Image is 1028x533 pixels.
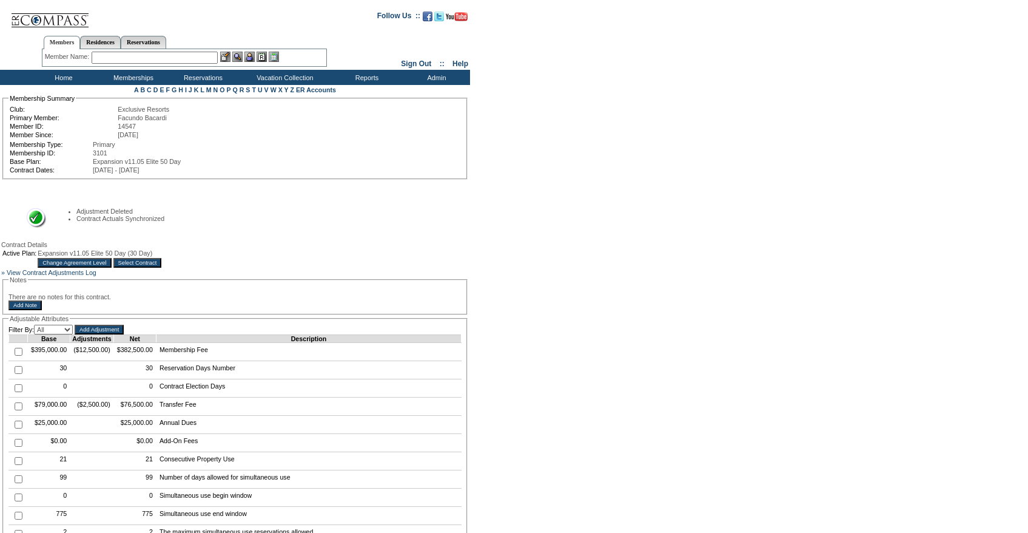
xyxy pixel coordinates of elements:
td: Base [28,335,70,343]
td: Vacation Collection [237,70,331,85]
td: ($2,500.00) [70,398,113,416]
a: Sign Out [401,59,431,68]
a: Subscribe to our YouTube Channel [446,15,468,22]
span: Expansion v11.05 Elite 50 Day [93,158,181,165]
td: Simultaneous use end window [156,507,461,525]
input: Select Contract [113,258,162,268]
img: b_edit.gif [220,52,230,62]
td: 99 [113,470,156,489]
td: 30 [28,361,70,379]
td: Base Plan: [10,158,92,165]
td: $25,000.00 [113,416,156,434]
td: $0.00 [28,434,70,452]
input: Change Agreement Level [38,258,111,268]
a: P [227,86,231,93]
a: V [264,86,269,93]
td: 0 [113,489,156,507]
a: Reservations [121,36,166,49]
a: N [213,86,218,93]
td: $79,000.00 [28,398,70,416]
img: Become our fan on Facebook [423,12,432,21]
a: G [172,86,176,93]
img: Subscribe to our YouTube Channel [446,12,468,21]
span: Exclusive Resorts [118,106,169,113]
td: Adjustments [70,335,113,343]
li: Adjustment Deleted [76,208,449,215]
td: Reports [331,70,400,85]
img: Compass Home [10,3,89,28]
td: Contract Dates: [10,166,92,174]
td: $382,500.00 [113,343,156,361]
a: Members [44,36,81,49]
a: S [246,86,250,93]
td: Contract Election Days [156,379,461,398]
span: [DATE] [118,131,138,138]
span: There are no notes for this contract. [8,293,111,300]
td: 30 [113,361,156,379]
td: Simultaneous use begin window [156,489,461,507]
a: Z [290,86,294,93]
td: Active Plan: [2,250,36,257]
li: Contract Actuals Synchronized [76,215,449,222]
td: Annual Dues [156,416,461,434]
td: 775 [28,507,70,525]
td: 99 [28,470,70,489]
div: Contract Details [1,241,469,248]
legend: Membership Summary [8,95,76,102]
legend: Adjustable Attributes [8,315,70,322]
a: K [194,86,199,93]
td: Membership ID: [10,149,92,157]
a: A [134,86,138,93]
td: Admin [400,70,470,85]
a: Follow us on Twitter [434,15,444,22]
td: $76,500.00 [113,398,156,416]
a: Y [284,86,289,93]
td: Member Since: [10,131,116,138]
td: Club: [10,106,116,113]
td: Net [113,335,156,343]
td: ($12,500.00) [70,343,113,361]
img: b_calculator.gif [269,52,279,62]
td: 0 [28,379,70,398]
span: 3101 [93,149,107,157]
td: Reservation Days Number [156,361,461,379]
td: Consecutive Property Use [156,452,461,470]
td: $25,000.00 [28,416,70,434]
td: Filter By: [8,325,73,334]
td: Transfer Fee [156,398,461,416]
td: 0 [28,489,70,507]
a: T [252,86,256,93]
td: Membership Type: [10,141,92,148]
a: Residences [80,36,121,49]
a: U [258,86,263,93]
img: Impersonate [244,52,255,62]
legend: Notes [8,276,28,283]
td: Member ID: [10,123,116,130]
img: Success Message [19,208,46,228]
a: M [206,86,212,93]
input: Add Adjustment [75,325,124,334]
td: Primary Member: [10,114,116,121]
a: C [147,86,152,93]
a: J [189,86,192,93]
a: Become our fan on Facebook [423,15,432,22]
a: X [278,86,283,93]
input: Add Note [8,300,42,310]
span: Facundo Bacardi [118,114,167,121]
td: 21 [113,452,156,470]
a: W [270,86,277,93]
a: O [220,86,224,93]
td: 0 [113,379,156,398]
a: F [166,86,170,93]
td: Number of days allowed for simultaneous use [156,470,461,489]
td: Membership Fee [156,343,461,361]
a: R [240,86,244,93]
td: Home [27,70,97,85]
td: Reservations [167,70,237,85]
td: Memberships [97,70,167,85]
span: :: [440,59,445,68]
td: Follow Us :: [377,10,420,25]
td: Description [156,335,461,343]
a: Help [452,59,468,68]
img: Follow us on Twitter [434,12,444,21]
